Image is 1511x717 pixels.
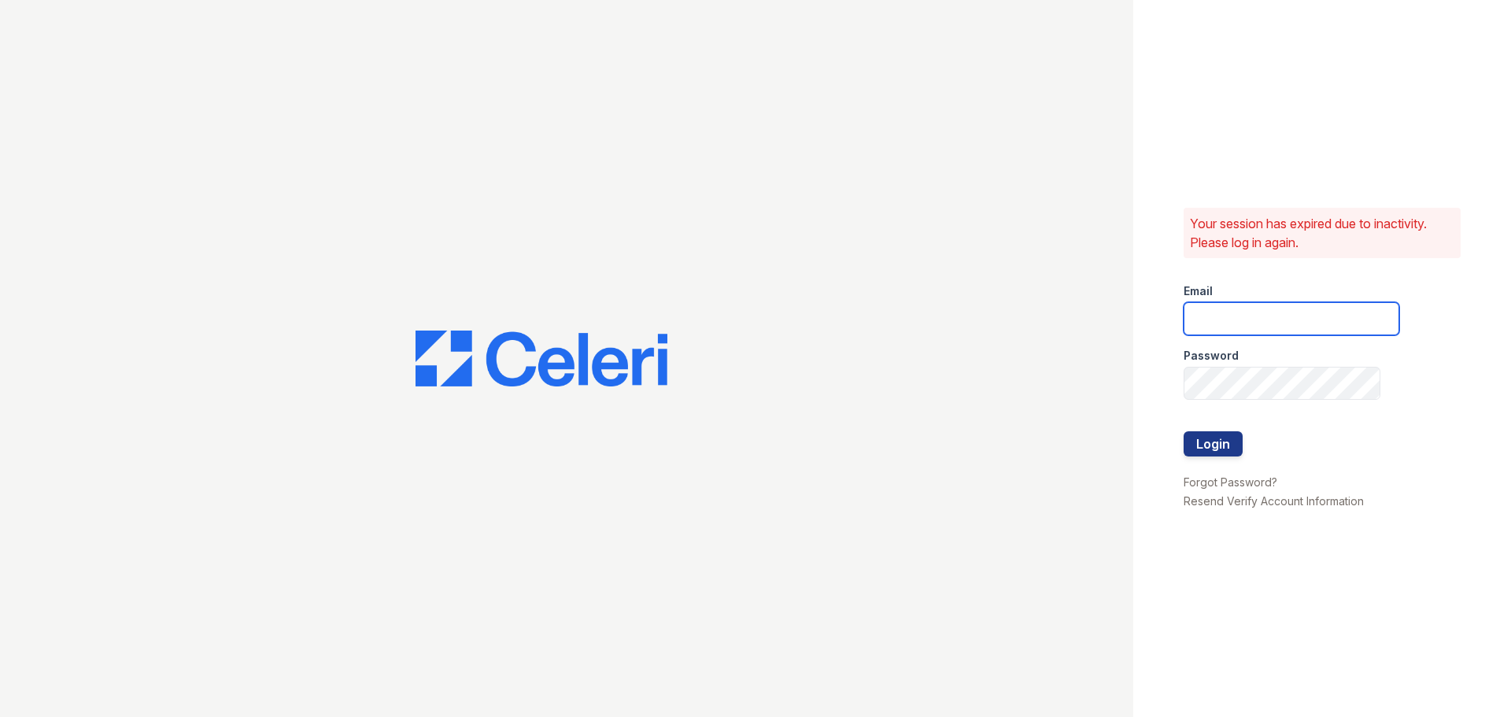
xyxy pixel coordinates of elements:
a: Forgot Password? [1184,475,1277,489]
button: Login [1184,431,1243,456]
p: Your session has expired due to inactivity. Please log in again. [1190,214,1454,252]
a: Resend Verify Account Information [1184,494,1364,508]
label: Email [1184,283,1213,299]
img: CE_Logo_Blue-a8612792a0a2168367f1c8372b55b34899dd931a85d93a1a3d3e32e68fde9ad4.png [416,331,667,387]
label: Password [1184,348,1239,364]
